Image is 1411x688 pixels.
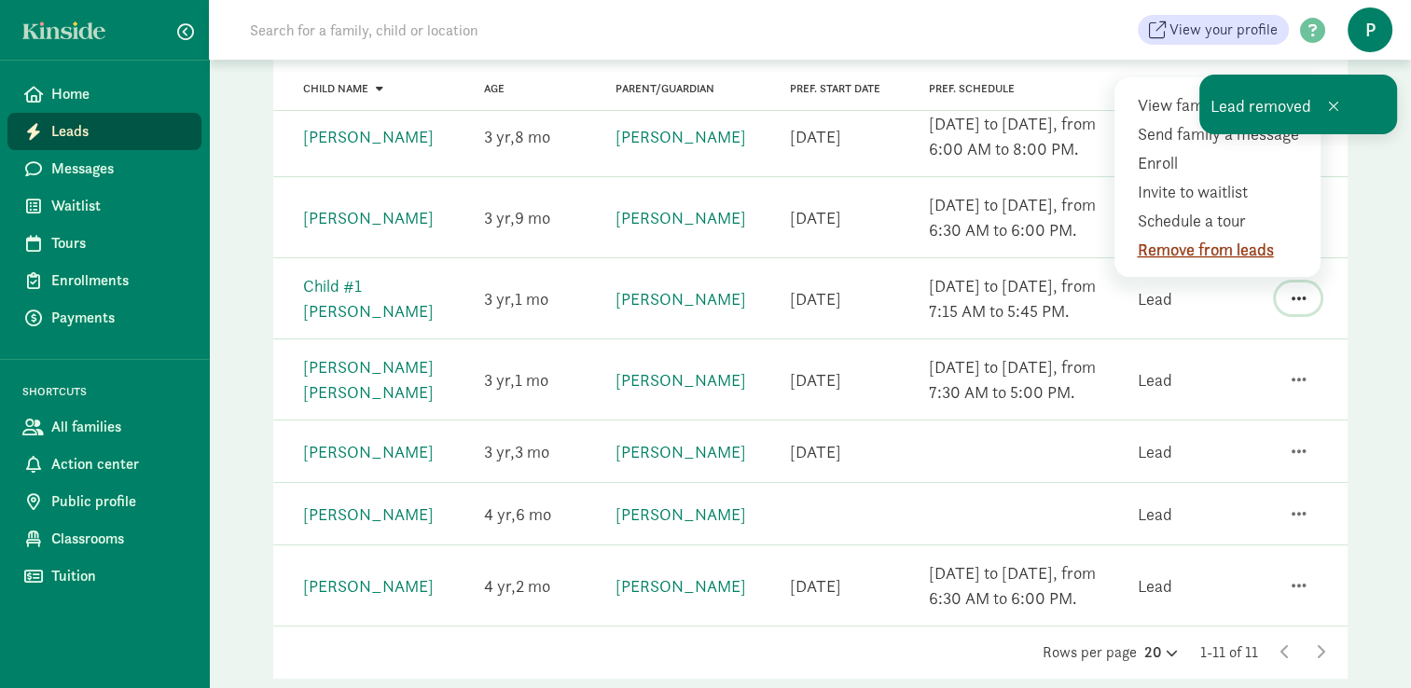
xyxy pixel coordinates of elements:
span: View your profile [1169,19,1278,41]
div: Lead removed [1199,75,1397,134]
span: All families [51,416,187,438]
iframe: Chat Widget [1318,599,1411,688]
div: Lead [1137,573,1171,599]
a: Enrollments [7,262,201,299]
div: Lead [1137,439,1171,464]
a: Child #1 [PERSON_NAME] [303,275,434,322]
div: Lead [1137,367,1171,392]
a: [PERSON_NAME] [303,441,434,462]
a: Payments [7,299,201,337]
span: 2 [516,575,550,597]
div: [DATE] [789,439,840,464]
a: [PERSON_NAME] [303,503,434,525]
div: [DATE] to [DATE], from 7:15 AM to 5:45 PM. [929,273,1115,323]
span: Tuition [51,565,187,587]
a: [PERSON_NAME] [616,288,746,310]
a: Messages [7,150,201,187]
a: Parent/Guardian [616,82,714,95]
div: Schedule a tour [1137,208,1307,233]
span: 1 [515,288,548,310]
a: Tuition [7,557,201,595]
a: Waitlist [7,187,201,225]
div: View family details [1137,92,1307,117]
div: [DATE] to [DATE], from 7:30 AM to 5:00 PM. [929,354,1115,405]
a: Action center [7,446,201,483]
span: Enrollments [51,269,187,292]
div: [DATE] [789,367,840,392]
span: Waitlist [51,195,187,217]
a: [PERSON_NAME] [616,575,746,597]
div: Enroll [1137,150,1307,175]
div: Remove from leads [1137,237,1307,262]
span: 3 [484,126,515,147]
div: [DATE] to [DATE], from 6:30 AM to 6:00 PM. [929,560,1115,611]
div: Lead [1137,286,1171,311]
div: [DATE] [789,286,840,311]
span: 1 [515,369,548,391]
a: Public profile [7,483,201,520]
div: [DATE] [789,205,840,230]
div: Invite to waitlist [1137,179,1307,204]
span: Child name [303,82,368,95]
a: Tours [7,225,201,262]
span: 6 [516,503,551,525]
span: Messages [51,158,187,180]
span: 3 [484,288,515,310]
span: 4 [484,575,516,597]
span: 3 [515,441,549,462]
a: View your profile [1138,15,1289,45]
a: [PERSON_NAME] [303,575,434,597]
div: Rows per page 1-11 of 11 [273,641,1348,664]
a: [PERSON_NAME] [616,441,746,462]
a: Home [7,76,201,113]
div: [DATE] [789,124,840,149]
a: Classrooms [7,520,201,557]
span: Tours [51,232,187,255]
a: [PERSON_NAME] [303,126,434,147]
a: [PERSON_NAME] [616,207,746,228]
a: Child name [303,82,383,95]
div: [DATE] to [DATE], from 6:00 AM to 8:00 PM. [929,111,1115,161]
span: 9 [515,207,550,228]
span: Payments [51,307,187,329]
a: Leads [7,113,201,150]
a: [PERSON_NAME] [303,207,434,228]
span: 3 [484,207,515,228]
span: Public profile [51,490,187,513]
div: Send family a message [1137,121,1307,146]
span: Pref. Start Date [789,82,879,95]
a: [PERSON_NAME] [616,126,746,147]
span: Action center [51,453,187,475]
a: [PERSON_NAME] [616,503,746,525]
span: Home [51,83,187,105]
a: [PERSON_NAME] [PERSON_NAME] [303,356,434,403]
div: Lead [1137,502,1171,527]
span: Classrooms [51,528,187,550]
input: Search for a family, child or location [239,11,762,48]
span: Leads [51,120,187,143]
div: [DATE] [789,573,840,599]
span: 4 [484,503,516,525]
span: P [1348,7,1392,52]
div: 20 [1144,641,1178,664]
span: 3 [484,441,515,462]
span: 3 [484,369,515,391]
span: Pref. Schedule [929,82,1015,95]
a: [PERSON_NAME] [616,369,746,391]
div: [DATE] to [DATE], from 6:30 AM to 6:00 PM. [929,192,1115,242]
a: All families [7,408,201,446]
span: 8 [515,126,550,147]
a: Age [484,82,505,95]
